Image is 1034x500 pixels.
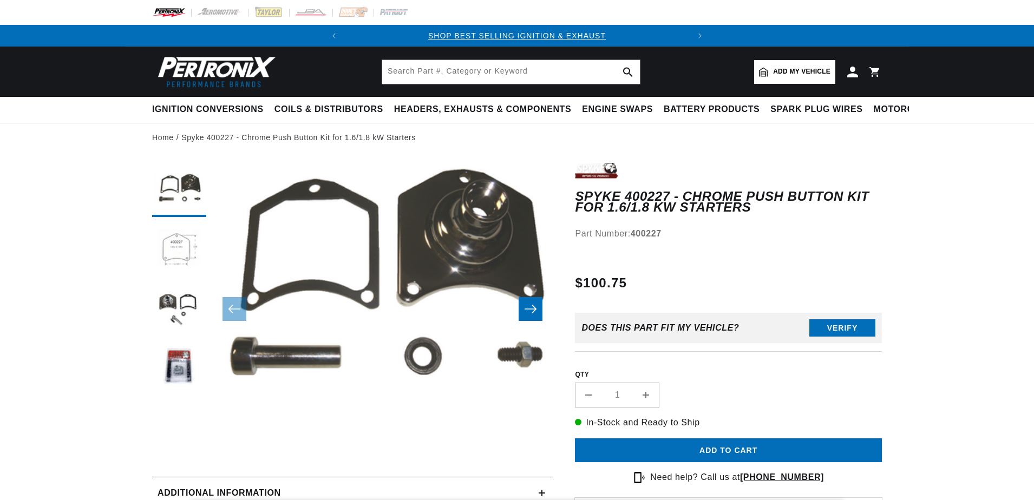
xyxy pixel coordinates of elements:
nav: breadcrumbs [152,131,882,143]
input: Search Part #, Category or Keyword [382,60,640,84]
button: Verify [809,319,875,337]
label: QTY [575,370,882,379]
button: Slide right [519,297,542,321]
span: Battery Products [664,104,760,115]
p: In-Stock and Ready to Ship [575,416,882,430]
summary: Engine Swaps [577,97,658,122]
slideshow-component: Translation missing: en.sections.announcements.announcement_bar [125,25,909,47]
button: Load image 1 in gallery view [152,163,206,217]
p: Need help? Call us at [650,470,824,484]
button: Add to cart [575,438,882,463]
summary: Headers, Exhausts & Components [389,97,577,122]
media-gallery: Gallery Viewer [152,163,553,455]
button: Translation missing: en.sections.announcements.previous_announcement [323,25,345,47]
span: Engine Swaps [582,104,653,115]
div: Announcement [345,30,689,42]
summary: Ignition Conversions [152,97,269,122]
summary: Coils & Distributors [269,97,389,122]
img: Pertronix [152,53,277,90]
div: Does This part fit My vehicle? [581,323,739,333]
button: Slide left [222,297,246,321]
strong: 400227 [631,229,662,238]
button: Translation missing: en.sections.announcements.next_announcement [689,25,711,47]
span: $100.75 [575,273,627,293]
h1: Spyke 400227 - Chrome Push Button Kit for 1.6/1.8 kW Starters [575,191,882,213]
a: Spyke 400227 - Chrome Push Button Kit for 1.6/1.8 kW Starters [181,131,416,143]
div: Part Number: [575,227,882,241]
summary: Spark Plug Wires [765,97,868,122]
button: Load image 2 in gallery view [152,222,206,277]
button: Load image 4 in gallery view [152,341,206,396]
h2: Additional information [158,486,281,500]
span: Coils & Distributors [274,104,383,115]
span: Motorcycle [874,104,938,115]
a: [PHONE_NUMBER] [740,472,824,482]
div: 1 of 2 [345,30,689,42]
span: Spark Plug Wires [770,104,862,115]
button: search button [616,60,640,84]
span: Headers, Exhausts & Components [394,104,571,115]
a: SHOP BEST SELLING IGNITION & EXHAUST [428,31,606,40]
button: Load image 3 in gallery view [152,282,206,336]
span: Add my vehicle [773,67,830,77]
a: Add my vehicle [754,60,835,84]
summary: Motorcycle [868,97,944,122]
summary: Battery Products [658,97,765,122]
a: Home [152,131,174,143]
span: Ignition Conversions [152,104,264,115]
